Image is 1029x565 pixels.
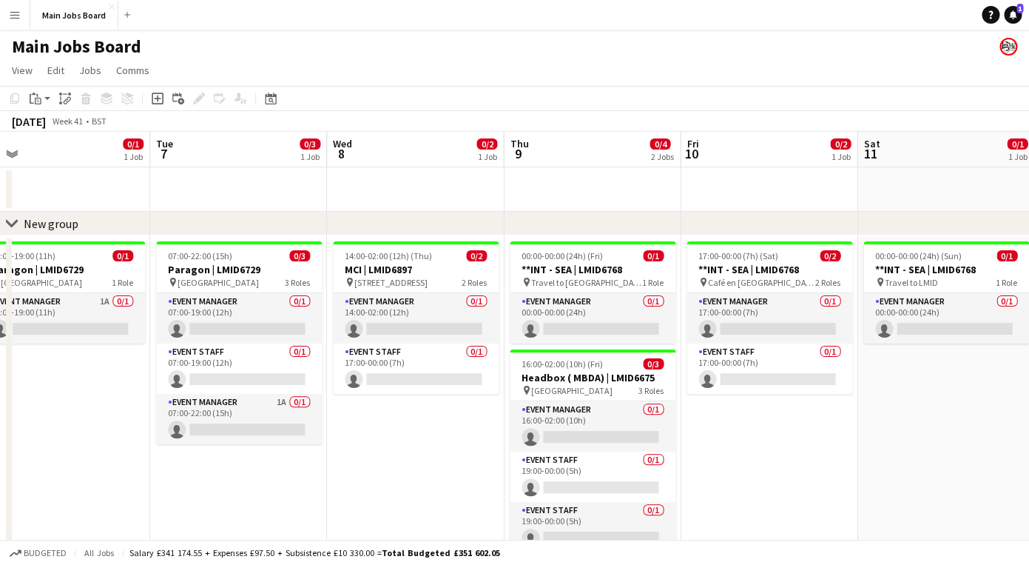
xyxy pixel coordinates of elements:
span: 9 [507,145,528,162]
span: 0/4 [650,138,670,150]
a: Jobs [73,61,107,80]
div: BST [92,116,107,127]
h1: Main Jobs Board [12,36,141,58]
div: 1 Job [831,151,850,162]
h3: **INT - SEA | LMID6768 [863,263,1029,276]
app-card-role: Event Staff0/119:00-00:00 (5h) [510,502,675,552]
span: All jobs [81,547,117,558]
span: 0/3 [300,138,320,150]
span: 07:00-22:00 (15h) [168,250,232,261]
h3: MCI | LMID6897 [333,263,499,276]
span: [STREET_ADDRESS] [354,277,428,288]
h3: Paragon | LMID6729 [156,263,322,276]
span: 2 Roles [462,277,487,288]
span: 7 [154,145,173,162]
app-card-role: Event Manager0/107:00-19:00 (12h) [156,293,322,344]
app-card-role: Event Manager0/114:00-02:00 (12h) [333,293,499,344]
span: 0/1 [112,250,133,261]
div: [DATE] [12,114,46,129]
a: Edit [41,61,70,80]
span: 0/1 [1007,138,1028,150]
h3: **INT - SEA | LMID6768 [510,263,675,276]
span: 8 [331,145,352,162]
span: Fri [686,137,698,150]
h3: Headbox ( MBDA) | LMID6675 [510,371,675,384]
span: 17:00-00:00 (7h) (Sat) [698,250,778,261]
app-job-card: 07:00-22:00 (15h)0/3Paragon | LMID6729 [GEOGRAPHIC_DATA]3 RolesEvent Manager0/107:00-19:00 (12h) ... [156,241,322,444]
span: 1 [1016,4,1023,13]
app-card-role: Event Manager0/100:00-00:00 (24h) [510,293,675,344]
span: Sat [863,137,880,150]
span: 0/2 [830,138,851,150]
span: 1 Role [642,277,664,288]
span: Tue [156,137,173,150]
button: Budgeted [7,545,69,561]
div: 1 Job [124,151,143,162]
div: 1 Job [300,151,320,162]
span: 0/3 [289,250,310,261]
span: 10 [684,145,698,162]
span: 16:00-02:00 (10h) (Fri) [522,358,603,370]
app-job-card: 14:00-02:00 (12h) (Thu)0/2MCI | LMID6897 [STREET_ADDRESS]2 RolesEvent Manager0/114:00-02:00 (12h)... [333,241,499,394]
span: Edit [47,64,64,77]
span: Café en [GEOGRAPHIC_DATA], [GEOGRAPHIC_DATA] [708,277,815,288]
span: Travel to LMID [885,277,938,288]
span: Thu [510,137,528,150]
app-job-card: 00:00-00:00 (24h) (Sun)0/1**INT - SEA | LMID6768 Travel to LMID1 RoleEvent Manager0/100:00-00:00 ... [863,241,1029,344]
span: 11 [861,145,880,162]
app-card-role: Event Manager1A0/107:00-22:00 (15h) [156,394,322,444]
h3: **INT - SEA | LMID6768 [686,263,852,276]
span: Total Budgeted £351 602.05 [382,547,500,558]
span: 0/1 [123,138,144,150]
div: New group [24,216,78,231]
div: 2 Jobs [650,151,673,162]
span: 0/3 [643,358,664,370]
span: 00:00-00:00 (24h) (Fri) [522,250,603,261]
app-card-role: Event Staff0/117:00-00:00 (7h) [333,344,499,394]
span: Budgeted [24,548,67,558]
span: 2 Roles [815,277,840,288]
span: Week 41 [49,116,86,127]
span: 0/1 [996,250,1017,261]
span: 0/2 [820,250,840,261]
div: Salary £341 174.55 + Expenses £97.50 + Subsistence £10 330.00 = [129,547,500,558]
app-card-role: Event Manager0/100:00-00:00 (24h) [863,293,1029,344]
a: Comms [110,61,155,80]
app-user-avatar: Alanya O'Donnell [999,38,1017,56]
app-card-role: Event Staff0/117:00-00:00 (7h) [686,344,852,394]
div: 1 Job [1008,151,1027,162]
span: [GEOGRAPHIC_DATA] [178,277,259,288]
span: 3 Roles [285,277,310,288]
span: 0/2 [466,250,487,261]
span: 3 Roles [638,385,664,396]
app-card-role: Event Staff0/119:00-00:00 (5h) [510,452,675,502]
span: [GEOGRAPHIC_DATA] [1,277,82,288]
div: 1 Job [477,151,496,162]
app-job-card: 16:00-02:00 (10h) (Fri)0/3Headbox ( MBDA) | LMID6675 [GEOGRAPHIC_DATA]3 RolesEvent Manager0/116:0... [510,350,675,552]
app-job-card: 00:00-00:00 (24h) (Fri)0/1**INT - SEA | LMID6768 Travel to [GEOGRAPHIC_DATA]1 RoleEvent Manager0/... [510,241,675,344]
app-job-card: 17:00-00:00 (7h) (Sat)0/2**INT - SEA | LMID6768 Café en [GEOGRAPHIC_DATA], [GEOGRAPHIC_DATA]2 Rol... [686,241,852,394]
span: Wed [333,137,352,150]
span: View [12,64,33,77]
span: 1 Role [996,277,1017,288]
span: Jobs [79,64,101,77]
span: 1 Role [112,277,133,288]
span: 14:00-02:00 (12h) (Thu) [345,250,432,261]
span: 0/1 [643,250,664,261]
span: Comms [116,64,149,77]
app-card-role: Event Staff0/107:00-19:00 (12h) [156,344,322,394]
app-card-role: Event Manager0/116:00-02:00 (10h) [510,401,675,452]
button: Main Jobs Board [30,1,118,30]
app-card-role: Event Manager0/117:00-00:00 (7h) [686,293,852,344]
a: 1 [1004,6,1022,24]
a: View [6,61,38,80]
span: [GEOGRAPHIC_DATA] [531,385,613,396]
span: 00:00-00:00 (24h) (Sun) [875,250,962,261]
span: Travel to [GEOGRAPHIC_DATA] [531,277,642,288]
